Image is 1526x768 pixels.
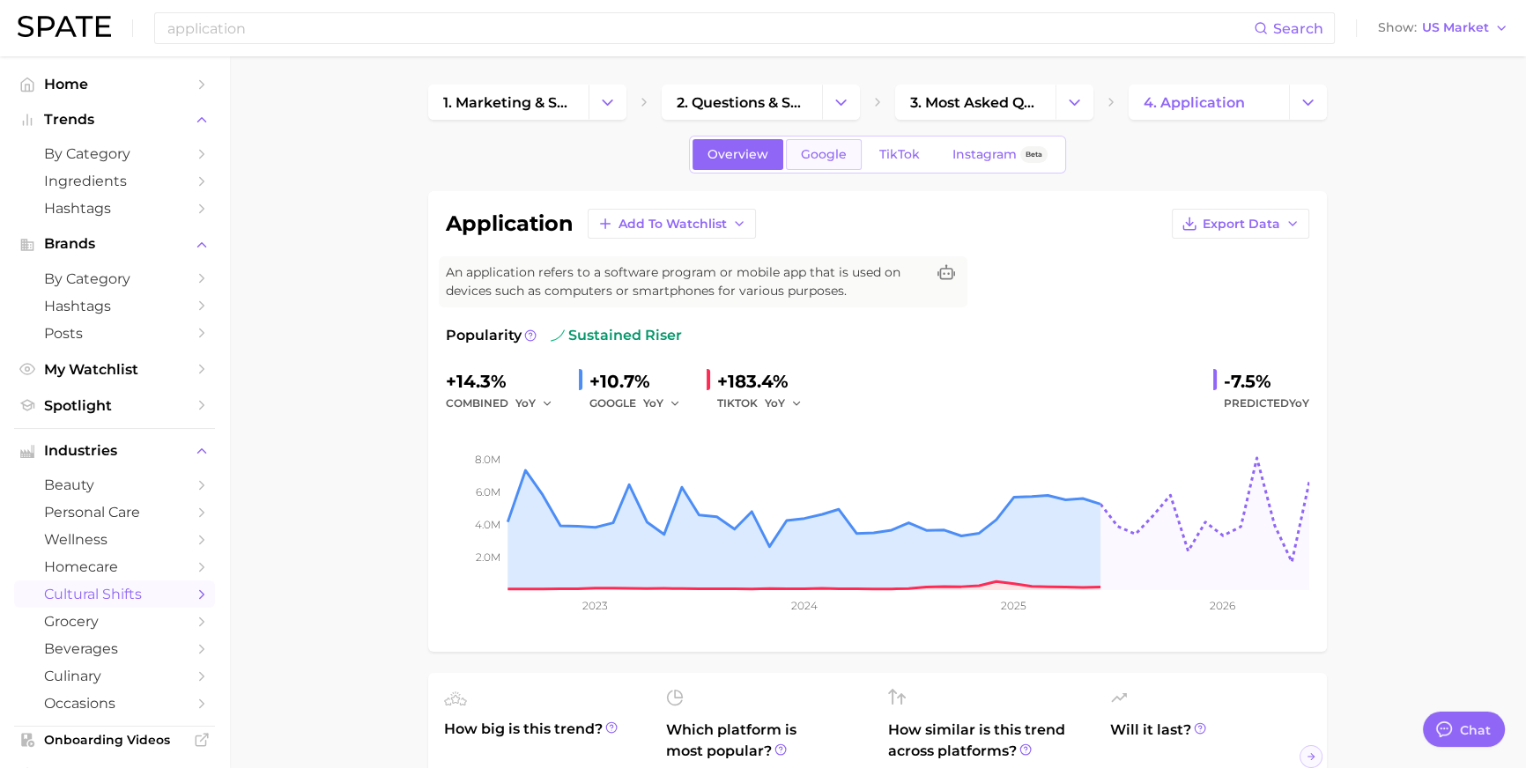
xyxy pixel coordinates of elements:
a: Onboarding Videos [14,727,215,753]
div: TIKTOK [717,393,814,414]
a: Hashtags [14,292,215,320]
span: 4. application [1144,94,1245,111]
button: Change Category [822,85,860,120]
a: My Watchlist [14,356,215,383]
span: personal care [44,504,185,521]
tspan: 2023 [582,599,608,612]
span: Instagram [952,147,1017,162]
span: Beta [1026,147,1042,162]
input: Search here for a brand, industry, or ingredient [166,13,1254,43]
span: Ingredients [44,173,185,189]
div: -7.5% [1224,367,1309,395]
button: YoY [765,393,803,414]
a: 1. marketing & sales [428,85,589,120]
span: homecare [44,558,185,575]
span: sustained riser [551,325,682,346]
a: culinary [14,662,215,690]
tspan: 2025 [1001,599,1026,612]
tspan: 2024 [791,599,818,612]
a: Overview [693,139,783,170]
button: Add to Watchlist [588,209,756,239]
div: GOOGLE [589,393,693,414]
a: by Category [14,265,215,292]
div: +14.3% [446,367,565,395]
span: by Category [44,270,185,287]
span: Industries [44,443,185,459]
span: Spotlight [44,397,185,414]
button: Scroll Right [1300,745,1322,768]
span: YoY [765,395,785,410]
a: occasions [14,690,215,717]
img: sustained riser [551,329,565,343]
span: US Market [1422,23,1489,33]
a: Posts [14,320,215,347]
a: wellness [14,526,215,553]
a: 4. application [1129,85,1289,120]
a: TikTok [864,139,935,170]
span: Will it last? [1110,720,1311,762]
span: Hashtags [44,200,185,217]
a: Spotlight [14,392,215,419]
h1: application [446,213,574,234]
span: 2. questions & sentiment [677,94,807,111]
a: 3. most asked questions [895,85,1056,120]
div: +183.4% [717,367,814,395]
span: Add to Watchlist [619,217,727,232]
a: 2. questions & sentiment [662,85,822,120]
span: Search [1273,20,1323,37]
a: Home [14,70,215,98]
a: InstagramBeta [937,139,1063,170]
a: homecare [14,553,215,580]
span: Brands [44,236,185,252]
span: 1. marketing & sales [443,94,574,111]
span: by Category [44,145,185,162]
span: YoY [515,395,536,410]
span: My Watchlist [44,361,185,378]
a: Google [786,139,862,170]
span: grocery [44,613,185,630]
div: +10.7% [589,367,693,395]
a: by Category [14,140,215,167]
span: Trends [44,112,185,128]
span: YoY [1289,396,1309,410]
span: Predicted [1224,393,1309,414]
button: Export Data [1172,209,1309,239]
span: How big is this trend? [444,719,645,762]
span: Google [801,147,847,162]
span: Show [1378,23,1417,33]
span: Home [44,76,185,92]
button: YoY [515,393,553,414]
span: Hashtags [44,298,185,314]
a: beverages [14,635,215,662]
span: Overview [707,147,768,162]
button: YoY [643,393,681,414]
button: Change Category [1056,85,1093,120]
button: Industries [14,438,215,464]
span: How similar is this trend across platforms? [888,720,1089,762]
span: An application refers to a software program or mobile app that is used on devices such as compute... [446,263,925,300]
a: grocery [14,608,215,635]
span: occasions [44,695,185,712]
span: Posts [44,325,185,342]
a: Hashtags [14,195,215,222]
span: beauty [44,476,185,493]
tspan: 2026 [1210,599,1235,612]
button: Change Category [589,85,626,120]
button: Change Category [1289,85,1327,120]
a: Ingredients [14,167,215,195]
button: ShowUS Market [1374,17,1513,40]
span: TikTok [879,147,920,162]
div: combined [446,393,565,414]
span: Onboarding Videos [44,732,185,748]
img: SPATE [18,16,111,37]
span: Export Data [1203,217,1280,232]
button: Trends [14,107,215,133]
span: Popularity [446,325,522,346]
button: Brands [14,231,215,257]
span: 3. most asked questions [910,94,1041,111]
span: cultural shifts [44,586,185,602]
a: personal care [14,498,215,526]
a: beauty [14,471,215,498]
span: culinary [44,668,185,684]
span: beverages [44,640,185,657]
